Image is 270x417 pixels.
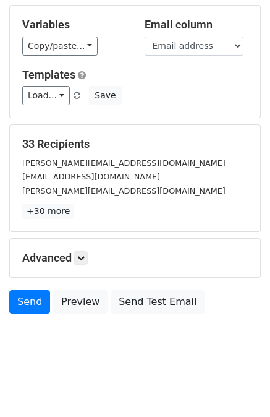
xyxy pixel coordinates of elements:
[145,18,248,32] h5: Email column
[22,186,226,196] small: [PERSON_NAME][EMAIL_ADDRESS][DOMAIN_NAME]
[53,290,108,314] a: Preview
[89,86,121,105] button: Save
[22,137,248,151] h5: 33 Recipients
[22,251,248,265] h5: Advanced
[9,290,50,314] a: Send
[208,358,270,417] iframe: Chat Widget
[22,172,160,181] small: [EMAIL_ADDRESS][DOMAIN_NAME]
[22,204,74,219] a: +30 more
[22,158,226,168] small: [PERSON_NAME][EMAIL_ADDRESS][DOMAIN_NAME]
[208,358,270,417] div: Widget chat
[22,86,70,105] a: Load...
[111,290,205,314] a: Send Test Email
[22,18,126,32] h5: Variables
[22,37,98,56] a: Copy/paste...
[22,68,75,81] a: Templates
